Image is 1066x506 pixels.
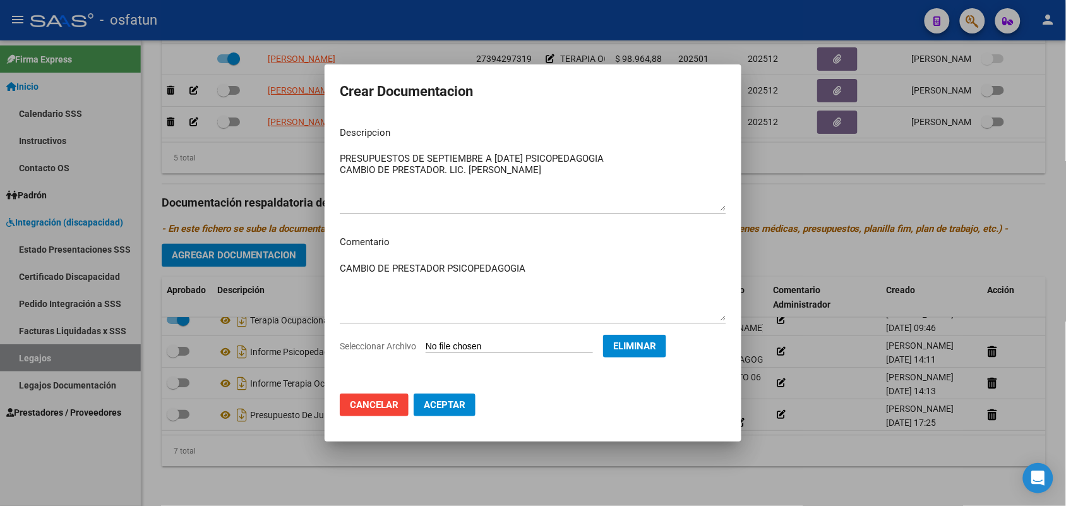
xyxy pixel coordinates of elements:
div: Open Intercom Messenger [1023,463,1053,493]
span: Cancelar [350,399,398,411]
span: Seleccionar Archivo [340,341,416,351]
h2: Crear Documentacion [340,80,726,104]
span: Aceptar [424,399,465,411]
p: Comentario [340,235,726,250]
button: Eliminar [603,335,666,358]
p: Descripcion [340,126,726,140]
span: Eliminar [613,340,656,352]
button: Aceptar [414,394,476,416]
button: Cancelar [340,394,409,416]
